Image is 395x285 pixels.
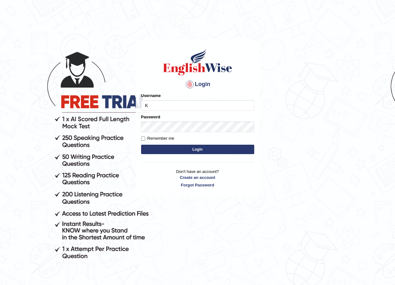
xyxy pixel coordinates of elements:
label: Password [141,114,160,120]
label: Username [141,93,161,99]
h4: Login [141,79,254,89]
button: Login [141,145,254,154]
p: Don't have an account? [141,169,254,188]
a: Create an account [141,175,254,180]
a: Forgot Password [141,182,254,188]
input: Remember me [141,137,145,141]
img: Logo of English Wise sign in for intelligent practice with AI [162,48,233,76]
label: Remember me [141,135,174,142]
